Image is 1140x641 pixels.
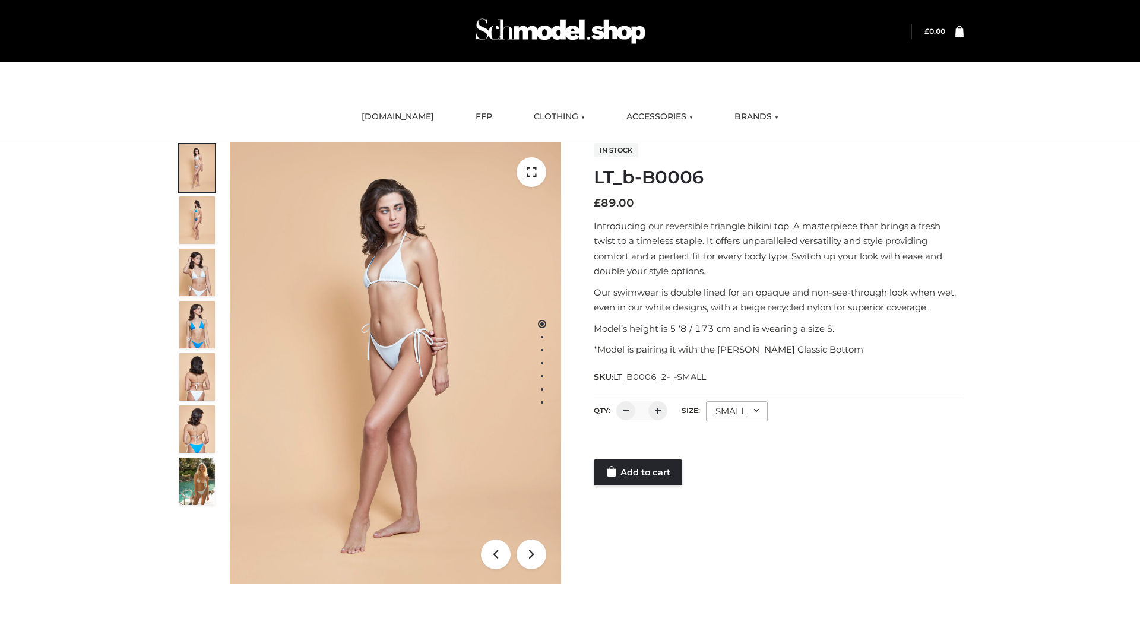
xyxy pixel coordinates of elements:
[613,372,706,382] span: LT_B0006_2-_-SMALL
[924,27,929,36] span: £
[924,27,945,36] a: £0.00
[924,27,945,36] bdi: 0.00
[682,406,700,415] label: Size:
[594,321,964,337] p: Model’s height is 5 ‘8 / 173 cm and is wearing a size S.
[525,104,594,130] a: CLOTHING
[471,8,650,55] img: Schmodel Admin 964
[726,104,787,130] a: BRANDS
[594,459,682,485] a: Add to cart
[179,353,215,401] img: ArielClassicBikiniTop_CloudNine_AzureSky_OW114ECO_7-scaled.jpg
[594,342,964,357] p: *Model is pairing it with the [PERSON_NAME] Classic Bottom
[594,196,601,210] span: £
[594,218,964,279] p: Introducing our reversible triangle bikini top. A masterpiece that brings a fresh twist to a time...
[467,104,501,130] a: FFP
[230,142,561,584] img: ArielClassicBikiniTop_CloudNine_AzureSky_OW114ECO_1
[179,301,215,348] img: ArielClassicBikiniTop_CloudNine_AzureSky_OW114ECO_4-scaled.jpg
[179,196,215,244] img: ArielClassicBikiniTop_CloudNine_AzureSky_OW114ECO_2-scaled.jpg
[594,143,638,157] span: In stock
[594,406,610,415] label: QTY:
[594,196,634,210] bdi: 89.00
[179,405,215,453] img: ArielClassicBikiniTop_CloudNine_AzureSky_OW114ECO_8-scaled.jpg
[179,144,215,192] img: ArielClassicBikiniTop_CloudNine_AzureSky_OW114ECO_1-scaled.jpg
[594,167,964,188] h1: LT_b-B0006
[706,401,768,421] div: SMALL
[179,249,215,296] img: ArielClassicBikiniTop_CloudNine_AzureSky_OW114ECO_3-scaled.jpg
[353,104,443,130] a: [DOMAIN_NAME]
[617,104,702,130] a: ACCESSORIES
[594,285,964,315] p: Our swimwear is double lined for an opaque and non-see-through look when wet, even in our white d...
[594,370,707,384] span: SKU:
[179,458,215,505] img: Arieltop_CloudNine_AzureSky2.jpg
